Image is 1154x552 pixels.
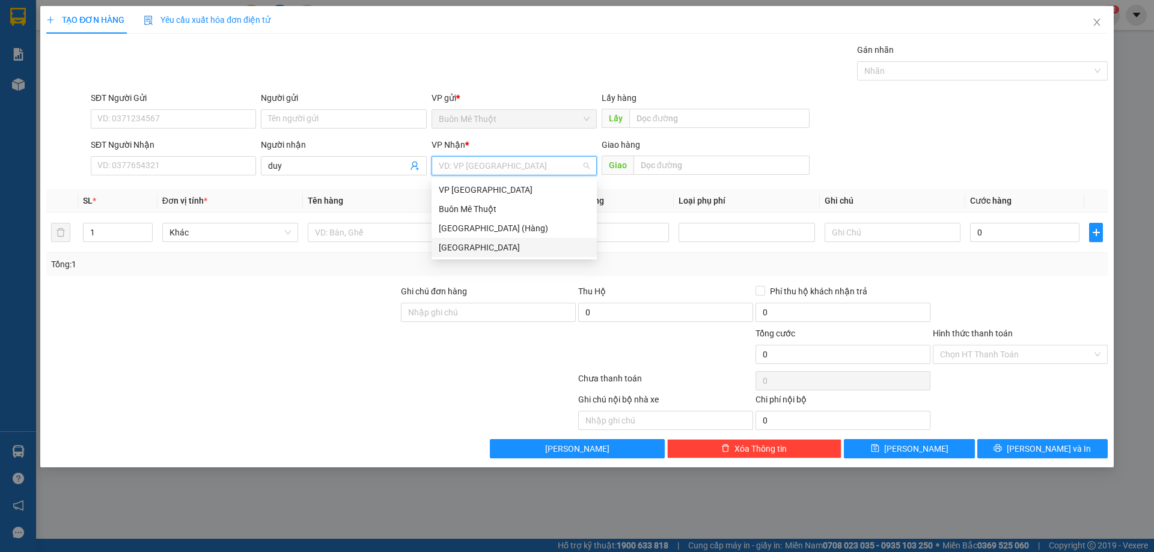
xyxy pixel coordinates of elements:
input: Dọc đường [633,156,810,175]
span: Lấy hàng [602,93,637,103]
div: Tổng: 1 [51,258,445,271]
th: Loại phụ phí [674,189,819,213]
span: Thu Hộ [578,287,606,296]
div: Ghi chú nội bộ nhà xe [578,393,753,411]
img: icon [144,16,153,25]
button: Close [1080,6,1114,40]
span: Giao hàng [602,140,640,150]
div: Sài Gòn [432,238,597,257]
span: [PERSON_NAME] và In [1007,442,1091,455]
div: [GEOGRAPHIC_DATA] (Hàng) [439,222,590,235]
span: close [1092,17,1102,27]
span: VP Nhận [432,140,465,150]
button: plus [1089,223,1102,242]
label: Hình thức thanh toán [933,329,1013,338]
span: printer [994,444,1002,453]
span: plus [1090,228,1102,237]
span: plus [46,16,55,24]
button: [PERSON_NAME] [490,439,665,458]
button: deleteXóa Thông tin [667,439,842,458]
span: [PERSON_NAME] [545,442,609,455]
span: Giao [602,156,633,175]
input: Ghi Chú [825,223,960,242]
span: user-add [410,161,420,171]
input: VD: Bàn, Ghế [308,223,444,242]
div: SĐT Người Nhận [91,138,256,151]
input: 0 [560,223,669,242]
div: Chưa thanh toán [577,372,754,393]
input: Dọc đường [629,109,810,128]
div: VP Nha Trang [432,180,597,199]
input: Ghi chú đơn hàng [401,303,576,322]
span: Khác [169,223,291,241]
label: Ghi chú đơn hàng [401,287,467,296]
span: Lấy [602,109,629,128]
div: VP gửi [432,91,597,105]
th: Ghi chú [820,189,965,213]
span: Đơn vị tính [162,196,207,205]
span: Buôn Mê Thuột [439,110,590,128]
button: save[PERSON_NAME] [844,439,974,458]
div: Người gửi [261,91,426,105]
div: VP [GEOGRAPHIC_DATA] [439,183,590,196]
input: Nhập ghi chú [578,411,753,430]
label: Gán nhãn [857,45,894,55]
div: Buôn Mê Thuột [439,202,590,216]
span: Tên hàng [308,196,343,205]
span: TẠO ĐƠN HÀNG [46,15,124,25]
span: Xóa Thông tin [734,442,787,455]
span: [PERSON_NAME] [884,442,948,455]
span: SL [83,196,93,205]
span: Cước hàng [970,196,1012,205]
div: SĐT Người Gửi [91,91,256,105]
button: printer[PERSON_NAME] và In [977,439,1108,458]
button: delete [51,223,70,242]
div: Đà Nẵng (Hàng) [432,219,597,238]
div: [GEOGRAPHIC_DATA] [439,241,590,254]
span: save [871,444,879,453]
div: Buôn Mê Thuột [432,199,597,219]
div: Chi phí nội bộ [756,393,930,411]
span: Yêu cầu xuất hóa đơn điện tử [144,15,270,25]
span: Tổng cước [756,329,795,338]
span: Phí thu hộ khách nhận trả [765,285,872,298]
div: Người nhận [261,138,426,151]
span: delete [721,444,730,453]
